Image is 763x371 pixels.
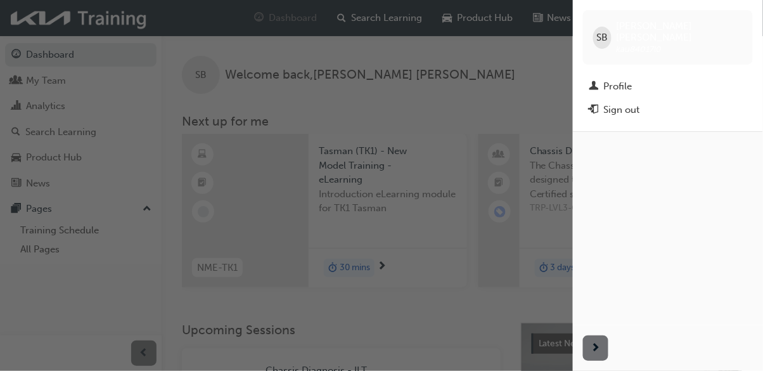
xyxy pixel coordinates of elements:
[604,103,640,117] div: Sign out
[589,105,599,116] span: exit-icon
[596,30,608,45] span: SB
[604,79,632,94] div: Profile
[591,341,601,356] span: next-icon
[583,75,753,98] a: Profile
[617,20,743,43] span: [PERSON_NAME] [PERSON_NAME]
[589,81,599,93] span: man-icon
[583,98,753,122] button: Sign out
[617,44,662,55] span: kau84017l0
